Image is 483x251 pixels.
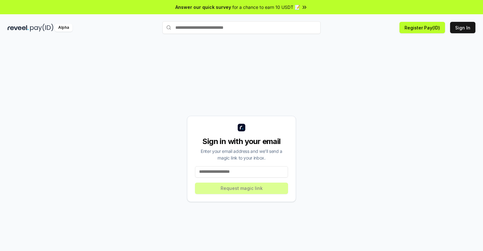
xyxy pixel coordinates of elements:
span: for a chance to earn 10 USDT 📝 [232,4,300,10]
img: reveel_dark [8,24,29,32]
div: Alpha [55,24,72,32]
img: logo_small [238,124,245,131]
img: pay_id [30,24,53,32]
span: Answer our quick survey [175,4,231,10]
button: Register Pay(ID) [399,22,445,33]
button: Sign In [450,22,475,33]
div: Enter your email address and we’ll send a magic link to your inbox. [195,148,288,161]
div: Sign in with your email [195,136,288,147]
